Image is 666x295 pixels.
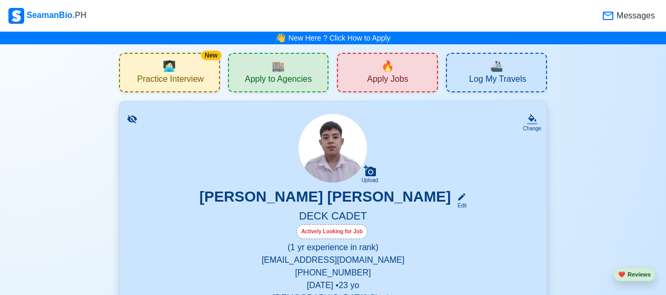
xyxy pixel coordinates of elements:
span: Log My Travels [469,74,526,87]
p: (1 yr experience in rank) [132,241,534,254]
span: new [381,58,394,74]
div: Actively Looking for Job [296,224,367,239]
span: Apply Jobs [367,74,408,87]
span: Apply to Agencies [245,74,312,87]
div: Change [523,125,541,132]
span: travel [490,58,503,74]
span: agencies [272,58,285,74]
span: Messages [614,9,655,22]
span: interview [163,58,176,74]
p: [PHONE_NUMBER] [132,267,534,279]
h5: DECK CADET [132,210,534,224]
div: Upload [362,177,379,184]
div: SeamanBio [8,8,86,24]
span: .PH [73,11,87,20]
div: Edit [453,202,466,210]
div: New [201,51,222,60]
p: [DATE] • 23 yo [132,279,534,292]
button: heartReviews [613,268,655,282]
span: heart [618,271,625,278]
img: Logo [8,8,24,24]
span: Practice Interview [137,74,204,87]
h3: [PERSON_NAME] [PERSON_NAME] [200,188,451,210]
a: New Here ? Click How to Apply [289,34,391,42]
p: [EMAIL_ADDRESS][DOMAIN_NAME] [132,254,534,267]
span: bell [275,32,286,45]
